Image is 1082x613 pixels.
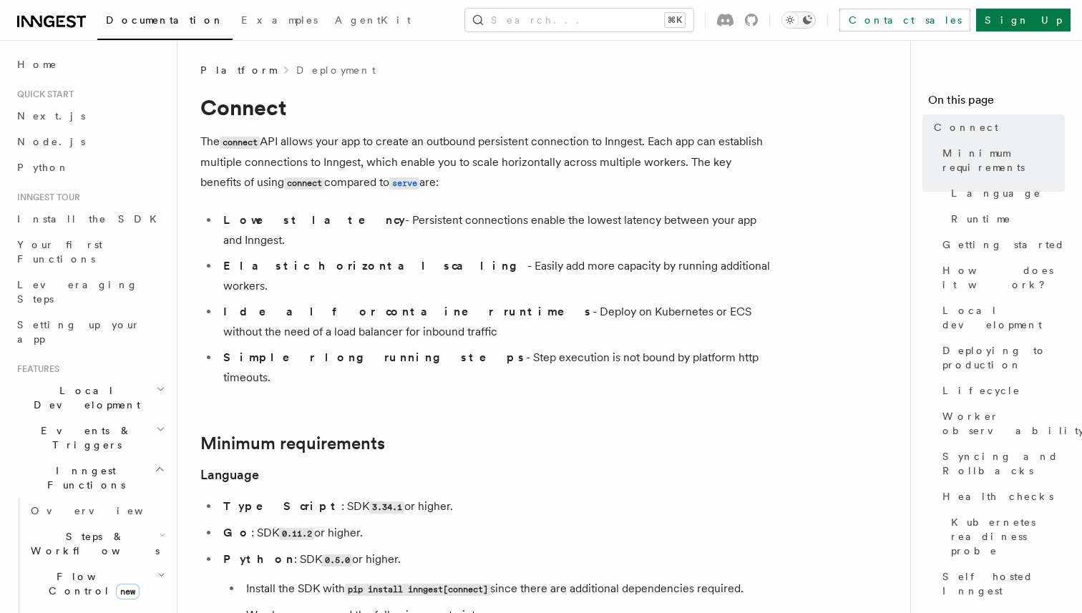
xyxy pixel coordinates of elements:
a: Deployment [296,63,376,77]
span: new [116,584,140,599]
strong: Python [223,552,294,566]
span: Platform [200,63,276,77]
span: Inngest Functions [11,464,155,492]
span: Leveraging Steps [17,279,138,305]
span: Syncing and Rollbacks [942,449,1065,478]
span: Documentation [106,14,224,26]
button: Inngest Functions [11,458,168,498]
a: Deploying to production [937,338,1065,378]
kbd: ⌘K [665,13,685,27]
a: Local development [937,298,1065,338]
li: Install the SDK with since there are additional dependencies required. [242,579,773,599]
span: Kubernetes readiness probe [951,515,1065,558]
button: Toggle dark mode [781,11,816,29]
a: AgentKit [326,4,419,39]
button: Flow Controlnew [25,564,168,604]
a: Worker observability [937,403,1065,443]
strong: Ideal for container runtimes [223,305,593,318]
code: 0.11.2 [279,528,314,540]
span: Getting started [942,237,1065,252]
span: Flow Control [25,569,157,598]
a: Contact sales [839,9,970,31]
span: Quick start [11,89,74,100]
span: Runtime [951,212,1011,226]
span: Local Development [11,383,156,412]
a: Minimum requirements [937,140,1065,180]
a: How does it work? [937,258,1065,298]
span: How does it work? [942,263,1065,292]
strong: Go [223,526,251,539]
strong: Lowest latency [223,213,405,227]
a: Runtime [945,206,1065,232]
li: : SDK or higher. [219,523,773,544]
span: Next.js [17,110,85,122]
strong: Simpler long running steps [223,350,526,364]
a: Examples [233,4,326,39]
a: Documentation [97,4,233,40]
strong: Elastic horizontal scaling [223,259,527,273]
a: Minimum requirements [200,433,385,453]
a: Sign Up [976,9,1071,31]
code: 3.34.1 [369,501,404,514]
code: connect [220,137,260,149]
span: Health checks [942,489,1053,504]
span: Minimum requirements [942,146,1065,175]
span: Examples [241,14,318,26]
code: 0.5.0 [322,554,352,567]
span: Setting up your app [17,319,140,345]
span: Your first Functions [17,239,102,265]
span: Install the SDK [17,213,165,225]
span: Steps & Workflows [25,529,160,558]
a: Syncing and Rollbacks [937,443,1065,484]
a: Leveraging Steps [11,272,168,312]
span: Events & Triggers [11,423,156,452]
li: - Step execution is not bound by platform http timeouts. [219,348,773,388]
a: Setting up your app [11,312,168,352]
li: - Deploy on Kubernetes or ECS without the need of a load balancer for inbound traffic [219,302,773,342]
a: Self hosted Inngest [937,564,1065,604]
span: Deploying to production [942,343,1065,372]
span: Python [17,162,69,173]
li: : SDK or higher. [219,496,773,517]
span: Node.js [17,136,85,147]
a: Health checks [937,484,1065,509]
span: Inngest tour [11,192,80,203]
button: Local Development [11,378,168,418]
a: Home [11,52,168,77]
span: Local development [942,303,1065,332]
button: Steps & Workflows [25,524,168,564]
code: pip install inngest[connect] [345,584,490,596]
span: Connect [934,120,998,134]
a: Install the SDK [11,206,168,232]
button: Events & Triggers [11,418,168,458]
span: Lifecycle [942,383,1020,398]
a: Lifecycle [937,378,1065,403]
a: Connect [928,114,1065,140]
span: AgentKit [335,14,411,26]
a: Kubernetes readiness probe [945,509,1065,564]
h4: On this page [928,92,1065,114]
a: Python [11,155,168,180]
strong: TypeScript [223,499,341,513]
p: The API allows your app to create an outbound persistent connection to Inngest. Each app can esta... [200,132,773,193]
a: Language [945,180,1065,206]
a: Overview [25,498,168,524]
span: Features [11,363,59,375]
a: Next.js [11,103,168,129]
button: Search...⌘K [465,9,693,31]
li: - Easily add more capacity by running additional workers. [219,256,773,296]
h1: Connect [200,94,773,120]
span: Overview [31,505,178,516]
a: serve [389,175,419,189]
span: Self hosted Inngest [942,569,1065,598]
a: Language [200,465,259,485]
li: - Persistent connections enable the lowest latency between your app and Inngest. [219,210,773,250]
a: Getting started [937,232,1065,258]
a: Node.js [11,129,168,155]
code: serve [389,177,419,190]
code: connect [284,177,324,190]
span: Language [951,186,1041,200]
span: Home [17,57,57,72]
a: Your first Functions [11,232,168,272]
